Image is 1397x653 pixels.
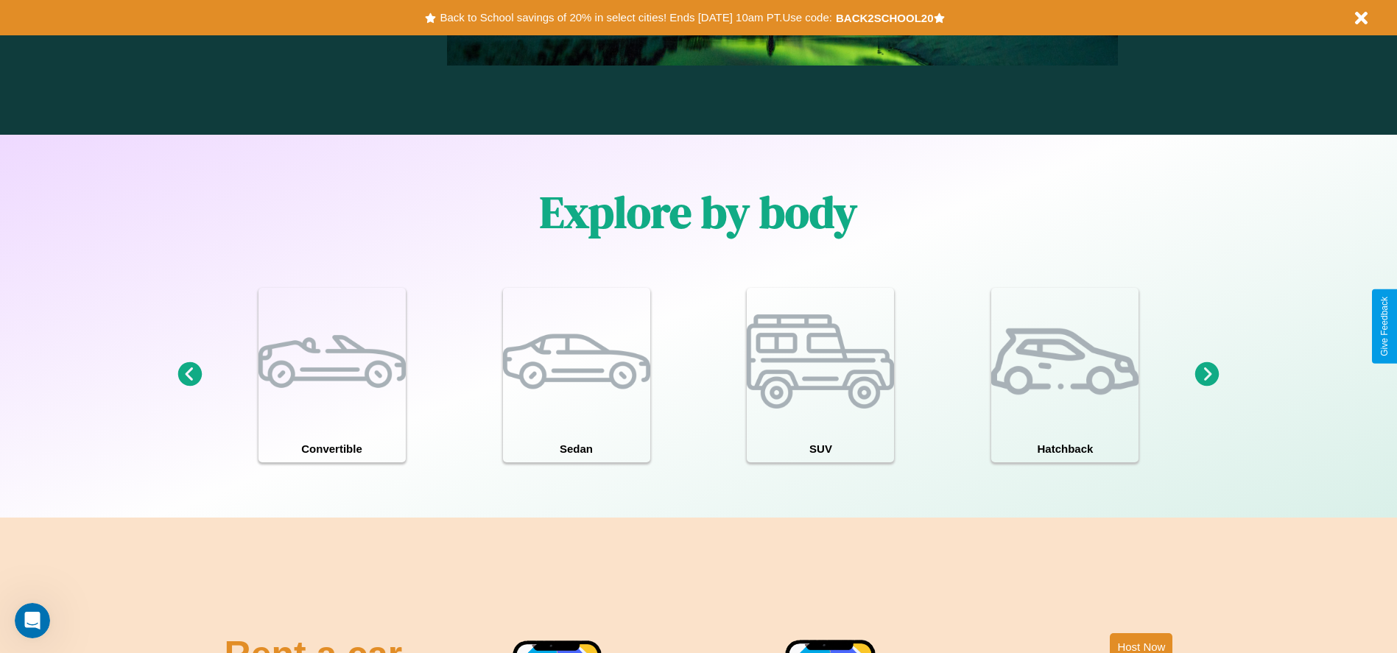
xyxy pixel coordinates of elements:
h1: Explore by body [540,182,857,242]
h4: SUV [747,435,894,462]
button: Back to School savings of 20% in select cities! Ends [DATE] 10am PT.Use code: [436,7,835,28]
b: BACK2SCHOOL20 [836,12,934,24]
h4: Convertible [258,435,406,462]
h4: Hatchback [991,435,1139,462]
iframe: Intercom live chat [15,603,50,638]
div: Give Feedback [1379,297,1390,356]
h4: Sedan [503,435,650,462]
